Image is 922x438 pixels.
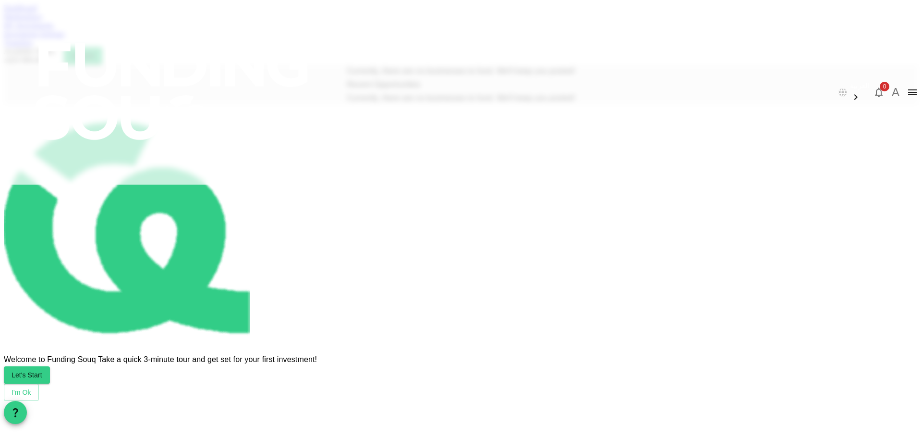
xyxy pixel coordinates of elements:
[880,82,889,91] span: 0
[850,82,869,89] span: العربية
[96,355,317,363] span: Take a quick 3-minute tour and get set for your first investment!
[4,401,27,424] button: question
[4,105,250,351] img: fav-icon
[4,355,96,363] span: Welcome to Funding Souq
[869,83,888,102] button: 0
[888,85,903,100] button: A
[4,384,39,401] button: I'm Ok
[4,366,50,384] button: Let's Start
